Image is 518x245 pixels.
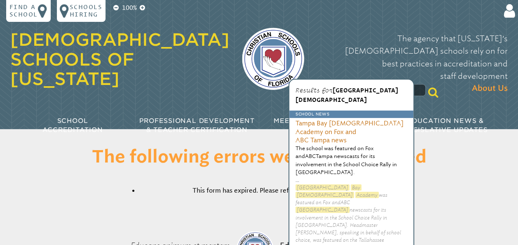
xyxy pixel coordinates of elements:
[403,117,488,134] span: Education News & Legislative Updates
[295,176,407,184] p: …
[295,207,349,213] mark: [GEOGRAPHIC_DATA]
[274,117,368,134] span: Meetings & Workshops for Educators
[295,86,407,104] p: Results for
[295,192,354,198] mark: [DEMOGRAPHIC_DATA]
[139,117,255,134] span: Professional Development & Teacher Certification
[472,82,508,95] span: About Us
[295,87,398,103] span: [GEOGRAPHIC_DATA][DEMOGRAPHIC_DATA]
[340,199,350,205] span: ABC
[305,153,316,159] span: ABC
[289,118,413,144] h3: Tampa Bay [DEMOGRAPHIC_DATA] Academy on Fox and ABC Tampa news
[295,184,349,191] mark: [GEOGRAPHIC_DATA]
[242,28,304,90] img: csf-logo-web-colors.png
[59,148,459,167] h1: The following errors were encountered
[355,192,379,198] mark: Academy
[351,184,361,191] mark: Bay
[289,111,413,118] p: School News
[295,144,407,176] p: The school was featured on Fox and Tampa newscasts for its involvement in the School Choice Rally...
[42,117,103,134] span: School Accreditation
[139,186,396,196] li: This form has expired. Please refresh and try again.
[10,29,230,89] a: [DEMOGRAPHIC_DATA] Schools of [US_STATE]
[120,3,138,13] p: 100%
[295,118,407,144] a: Tampa Bay [DEMOGRAPHIC_DATA] Academy on Fox and ABC Tampa news
[9,3,38,19] p: Find a school
[316,33,508,95] p: The agency that [US_STATE]’s [DEMOGRAPHIC_DATA] schools rely on for best practices in accreditati...
[70,3,103,19] p: Schools Hiring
